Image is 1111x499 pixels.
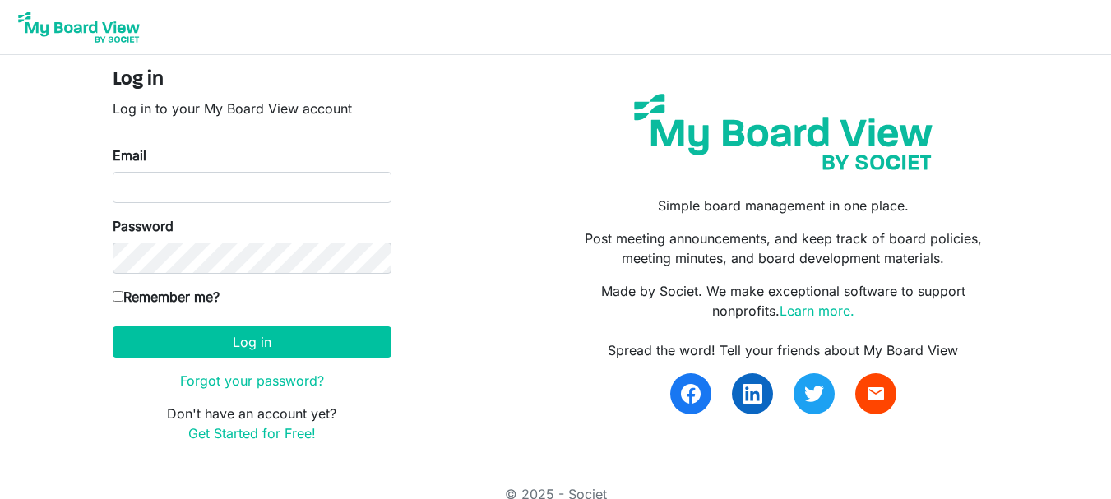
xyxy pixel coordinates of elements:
[113,99,391,118] p: Log in to your My Board View account
[681,384,701,404] img: facebook.svg
[567,229,998,268] p: Post meeting announcements, and keep track of board policies, meeting minutes, and board developm...
[622,81,945,183] img: my-board-view-societ.svg
[113,291,123,302] input: Remember me?
[180,372,324,389] a: Forgot your password?
[113,146,146,165] label: Email
[188,425,316,441] a: Get Started for Free!
[13,7,145,48] img: My Board View Logo
[113,216,174,236] label: Password
[567,340,998,360] div: Spread the word! Tell your friends about My Board View
[113,287,220,307] label: Remember me?
[567,281,998,321] p: Made by Societ. We make exceptional software to support nonprofits.
[567,196,998,215] p: Simple board management in one place.
[804,384,824,404] img: twitter.svg
[743,384,762,404] img: linkedin.svg
[866,384,886,404] span: email
[780,303,854,319] a: Learn more.
[113,68,391,92] h4: Log in
[113,326,391,358] button: Log in
[855,373,896,414] a: email
[113,404,391,443] p: Don't have an account yet?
